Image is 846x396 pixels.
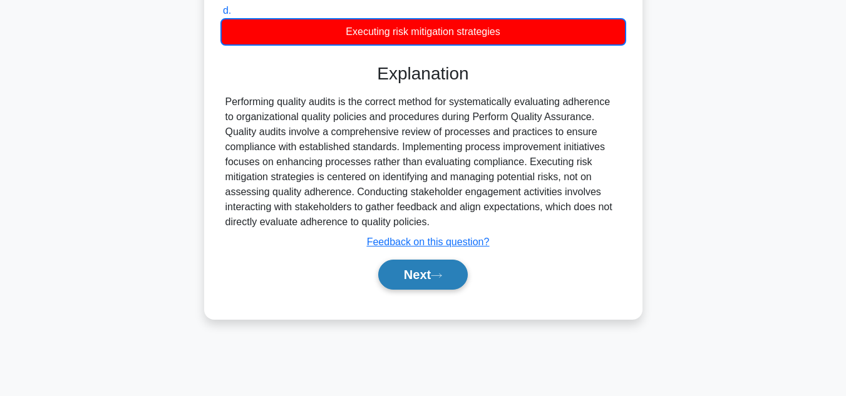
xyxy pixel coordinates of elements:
[378,260,468,290] button: Next
[220,18,626,46] div: Executing risk mitigation strategies
[223,5,231,16] span: d.
[228,63,619,84] h3: Explanation
[367,236,490,247] a: Feedback on this question?
[225,94,621,230] div: Performing quality audits is the correct method for systematically evaluating adherence to organi...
